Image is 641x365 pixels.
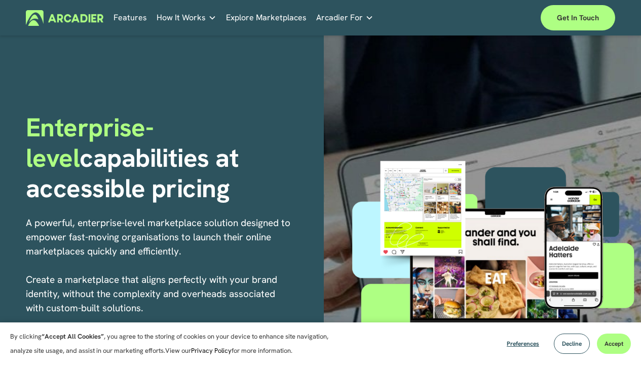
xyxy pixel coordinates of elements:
[507,340,539,348] span: Preferences
[554,334,590,354] button: Decline
[26,10,103,26] img: Arcadier
[26,111,154,174] span: Enterprise-level
[590,316,641,365] iframe: Chat Widget
[42,332,104,341] strong: “Accept All Cookies”
[191,346,232,355] a: Privacy Policy
[316,10,373,26] a: folder dropdown
[157,10,216,26] a: folder dropdown
[157,11,206,25] span: How It Works
[541,5,615,30] a: Get in touch
[499,334,547,354] button: Preferences
[316,11,363,25] span: Arcadier For
[562,340,582,348] span: Decline
[26,216,292,344] p: A powerful, enterprise-level marketplace solution designed to empower fast-moving organisations t...
[26,141,245,205] strong: capabilities at accessible pricing
[10,330,340,358] p: By clicking , you agree to the storing of cookies on your device to enhance site navigation, anal...
[114,10,147,26] a: Features
[226,10,307,26] a: Explore Marketplaces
